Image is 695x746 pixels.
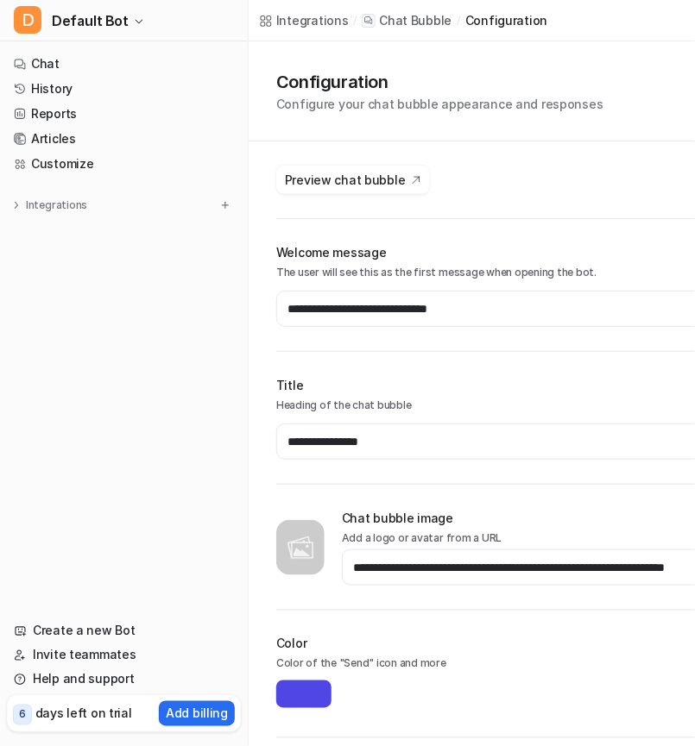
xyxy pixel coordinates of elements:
button: Integrations [7,197,92,214]
button: Preview chat bubble [276,166,430,194]
a: Invite teammates [7,643,241,668]
h1: Configuration [276,69,603,95]
a: Chat Bubble [362,12,452,29]
p: days left on trial [35,705,132,723]
a: Help and support [7,668,241,692]
p: Add billing [166,705,228,723]
p: 6 [19,707,26,723]
img: expand menu [10,199,22,211]
a: configuration [465,11,547,29]
div: Integrations [276,11,349,29]
button: Add billing [159,701,235,726]
span: / [354,13,357,28]
img: menu_add.svg [219,199,231,211]
p: Configure your chat bubble appearance and responses [276,95,603,113]
a: Integrations [259,11,349,29]
img: chat [276,520,325,575]
p: Integrations [26,198,87,212]
a: Reports [7,102,241,126]
a: History [7,77,241,101]
span: D [14,6,41,34]
span: / [457,13,460,28]
a: Create a new Bot [7,619,241,643]
a: Chat [7,52,241,76]
span: Default Bot [52,9,129,33]
p: Chat Bubble [379,12,452,29]
span: Preview chat bubble [285,171,406,189]
a: Articles [7,127,241,151]
a: Customize [7,152,241,176]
